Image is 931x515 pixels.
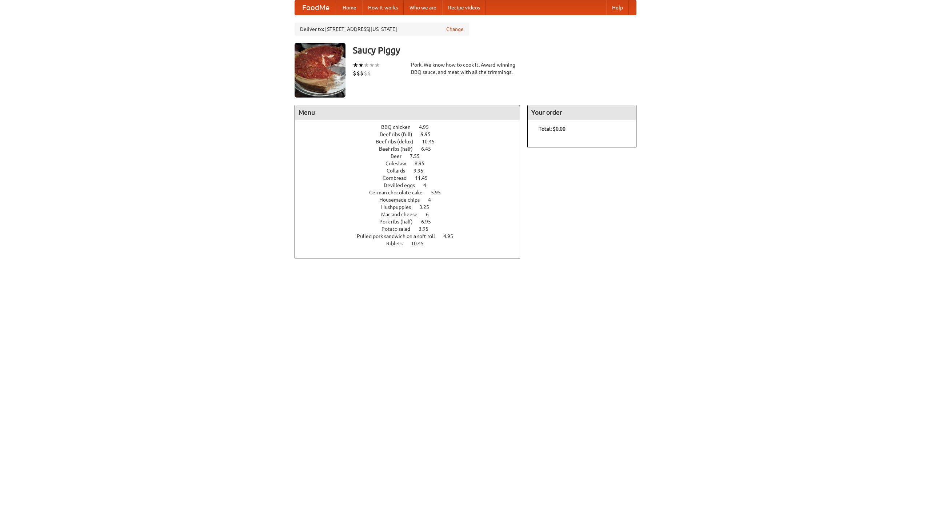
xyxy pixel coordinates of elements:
a: Recipe videos [442,0,486,15]
span: German chocolate cake [369,190,430,195]
a: Home [337,0,362,15]
span: Beef ribs (half) [379,146,420,152]
div: Pork. We know how to cook it. Award-winning BBQ sauce, and meat with all the trimmings. [411,61,520,76]
span: Pulled pork sandwich on a soft roll [357,233,442,239]
span: 10.45 [422,139,442,144]
span: 8.95 [415,161,432,166]
a: BBQ chicken 4.95 [381,124,442,130]
span: Potato salad [381,226,417,232]
a: Beef ribs (delux) 10.45 [376,139,448,144]
li: $ [360,69,364,77]
a: Devilled eggs 4 [384,182,440,188]
span: Devilled eggs [384,182,422,188]
a: Mac and cheese 6 [381,211,442,217]
a: Riblets 10.45 [386,241,437,246]
a: Beer 7.55 [391,153,433,159]
span: 6.45 [421,146,438,152]
span: 4.95 [443,233,460,239]
a: Potato salad 3.95 [381,226,442,232]
span: Coleslaw [385,161,413,166]
li: $ [356,69,360,77]
a: German chocolate cake 5.95 [369,190,454,195]
span: 10.45 [411,241,431,246]
a: Coleslaw 8.95 [385,161,438,166]
a: FoodMe [295,0,337,15]
span: Collards [387,168,412,174]
a: Who we are [404,0,442,15]
a: Hushpuppies 3.25 [381,204,443,210]
span: 3.95 [419,226,436,232]
span: Cornbread [383,175,414,181]
a: Pork ribs (half) 6.95 [379,219,444,225]
b: Total: $0.00 [539,126,566,132]
span: 9.95 [413,168,431,174]
span: Riblets [386,241,410,246]
li: ★ [364,61,369,69]
h4: Menu [295,105,520,120]
span: 9.95 [421,131,438,137]
h4: Your order [528,105,636,120]
span: BBQ chicken [381,124,418,130]
span: 5.95 [431,190,448,195]
span: 4 [428,197,438,203]
a: Beef ribs (full) 9.95 [380,131,444,137]
div: Deliver to: [STREET_ADDRESS][US_STATE] [295,23,469,36]
span: Housemade chips [379,197,427,203]
span: 6.95 [421,219,438,225]
span: 3.25 [419,204,436,210]
span: Beef ribs (delux) [376,139,421,144]
span: 4 [423,182,433,188]
span: Beer [391,153,409,159]
li: ★ [369,61,375,69]
a: How it works [362,0,404,15]
li: ★ [358,61,364,69]
span: Mac and cheese [381,211,425,217]
li: $ [364,69,367,77]
li: $ [367,69,371,77]
span: 11.45 [415,175,435,181]
span: Beef ribs (full) [380,131,420,137]
span: 6 [426,211,436,217]
img: angular.jpg [295,43,345,98]
span: Hushpuppies [381,204,418,210]
h3: Saucy Piggy [353,43,636,58]
li: ★ [375,61,380,69]
span: 4.95 [419,124,436,130]
a: Pulled pork sandwich on a soft roll 4.95 [357,233,467,239]
a: Collards 9.95 [387,168,437,174]
a: Cornbread 11.45 [383,175,441,181]
li: $ [353,69,356,77]
span: 7.55 [410,153,427,159]
a: Housemade chips 4 [379,197,444,203]
a: Beef ribs (half) 6.45 [379,146,444,152]
li: ★ [353,61,358,69]
span: Pork ribs (half) [379,219,420,225]
a: Help [606,0,629,15]
a: Change [446,25,464,33]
